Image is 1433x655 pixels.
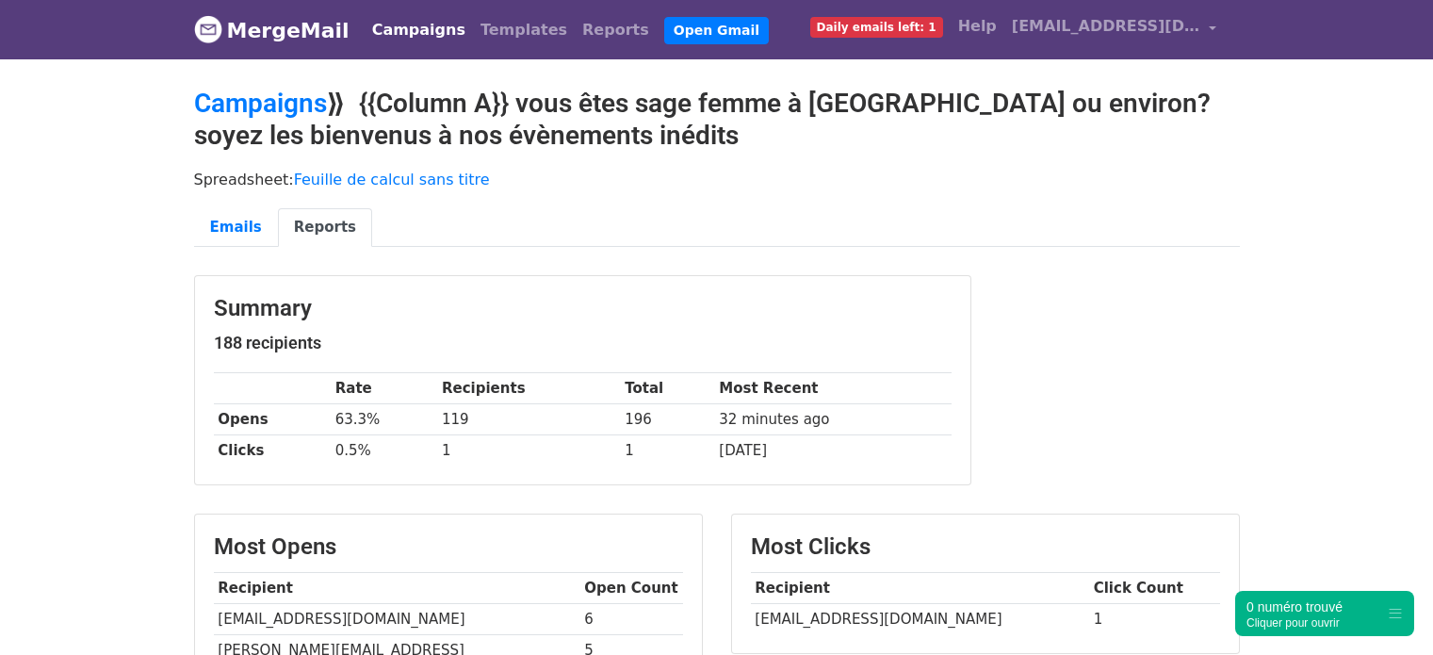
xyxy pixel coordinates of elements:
th: Most Recent [715,373,952,404]
a: Daily emails left: 1 [803,8,951,45]
p: Spreadsheet: [194,170,1240,189]
th: Open Count [580,573,683,604]
div: Widget de chat [1339,565,1433,655]
a: Reports [575,11,657,49]
a: Reports [278,208,372,247]
a: [EMAIL_ADDRESS][DOMAIN_NAME] [1004,8,1225,52]
a: Emails [194,208,278,247]
h5: 188 recipients [214,333,952,353]
td: 63.3% [331,404,437,435]
a: Help [951,8,1004,45]
h3: Summary [214,295,952,322]
h2: ⟫ {{Column A}} vous êtes sage femme à [GEOGRAPHIC_DATA] ou environ? soyez les bienvenus à nos évè... [194,88,1240,151]
img: MergeMail logo [194,15,222,43]
td: 1 [437,435,620,467]
td: 1 [620,435,714,467]
span: Daily emails left: 1 [810,17,943,38]
th: Clicks [214,435,331,467]
th: Recipients [437,373,620,404]
th: Recipient [751,573,1089,604]
td: [EMAIL_ADDRESS][DOMAIN_NAME] [214,604,580,635]
span: [EMAIL_ADDRESS][DOMAIN_NAME] [1012,15,1200,38]
h3: Most Clicks [751,533,1220,561]
th: Rate [331,373,437,404]
a: Feuille de calcul sans titre [294,171,490,188]
td: 6 [580,604,683,635]
iframe: Chat Widget [1339,565,1433,655]
a: MergeMail [194,10,350,50]
th: Opens [214,404,331,435]
td: 1 [1089,604,1220,635]
td: 119 [437,404,620,435]
th: Click Count [1089,573,1220,604]
th: Total [620,373,714,404]
a: Open Gmail [664,17,769,44]
td: 196 [620,404,714,435]
td: [DATE] [715,435,952,467]
a: Campaigns [194,88,327,119]
a: Templates [473,11,575,49]
td: [EMAIL_ADDRESS][DOMAIN_NAME] [751,604,1089,635]
td: 32 minutes ago [715,404,952,435]
a: Campaigns [365,11,473,49]
th: Recipient [214,573,580,604]
h3: Most Opens [214,533,683,561]
td: 0.5% [331,435,437,467]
